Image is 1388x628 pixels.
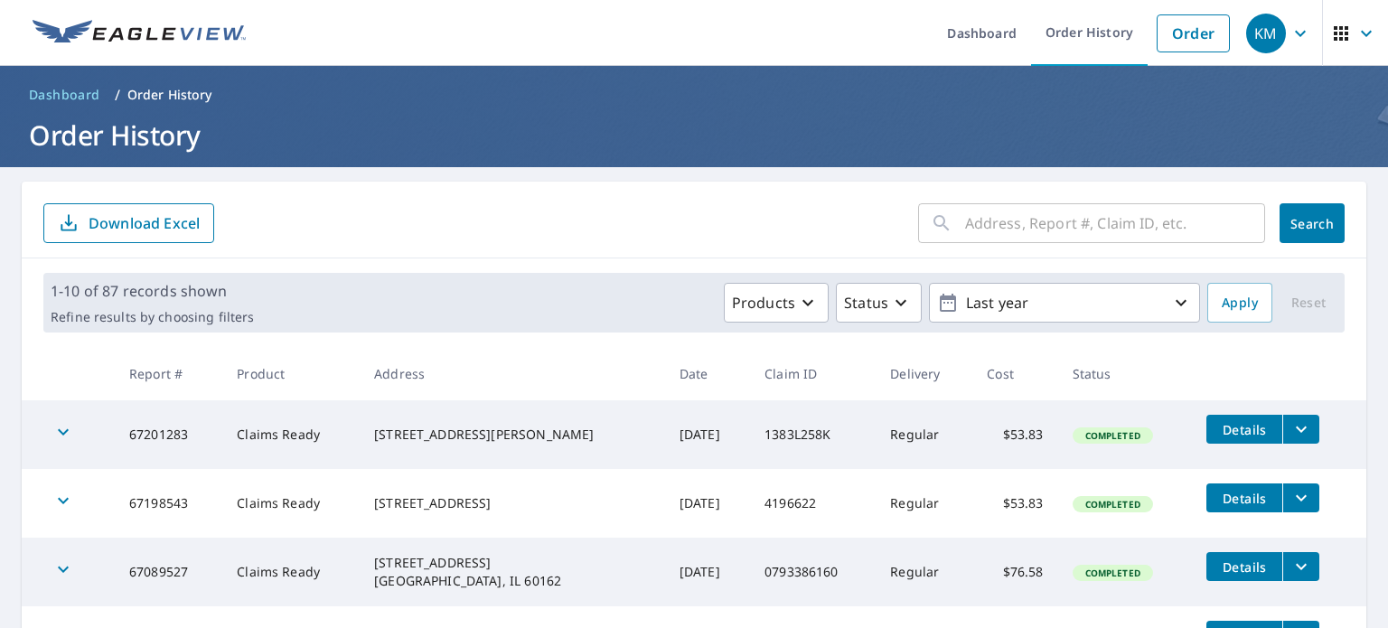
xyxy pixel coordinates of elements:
button: filesDropdownBtn-67089527 [1282,552,1319,581]
td: 67198543 [115,469,222,538]
td: Claims Ready [222,400,360,469]
button: Search [1280,203,1345,243]
img: EV Logo [33,20,246,47]
a: Dashboard [22,80,108,109]
a: Order [1157,14,1230,52]
td: $53.83 [972,400,1057,469]
button: detailsBtn-67201283 [1206,415,1282,444]
th: Cost [972,347,1057,400]
button: Last year [929,283,1200,323]
td: [DATE] [665,469,750,538]
p: Status [844,292,888,314]
p: Last year [959,287,1170,319]
div: [STREET_ADDRESS][PERSON_NAME] [374,426,651,444]
td: Regular [876,538,972,606]
button: filesDropdownBtn-67201283 [1282,415,1319,444]
td: $53.83 [972,469,1057,538]
button: Products [724,283,829,323]
td: 67089527 [115,538,222,606]
h1: Order History [22,117,1366,154]
button: detailsBtn-67089527 [1206,552,1282,581]
p: 1-10 of 87 records shown [51,280,254,302]
span: Dashboard [29,86,100,104]
span: Details [1217,490,1271,507]
span: Completed [1074,567,1151,579]
th: Delivery [876,347,972,400]
td: Claims Ready [222,469,360,538]
button: detailsBtn-67198543 [1206,483,1282,512]
td: [DATE] [665,400,750,469]
td: Regular [876,400,972,469]
td: 0793386160 [750,538,876,606]
td: 67201283 [115,400,222,469]
button: Status [836,283,922,323]
p: Refine results by choosing filters [51,309,254,325]
span: Apply [1222,292,1258,314]
td: Regular [876,469,972,538]
li: / [115,84,120,106]
th: Date [665,347,750,400]
p: Order History [127,86,212,104]
p: Products [732,292,795,314]
td: 1383L258K [750,400,876,469]
input: Address, Report #, Claim ID, etc. [965,198,1265,248]
div: KM [1246,14,1286,53]
th: Address [360,347,665,400]
span: Details [1217,558,1271,576]
th: Report # [115,347,222,400]
span: Completed [1074,498,1151,511]
nav: breadcrumb [22,80,1366,109]
th: Claim ID [750,347,876,400]
div: [STREET_ADDRESS] [374,494,651,512]
span: Completed [1074,429,1151,442]
span: Search [1294,215,1330,232]
td: 4196622 [750,469,876,538]
span: Details [1217,421,1271,438]
td: $76.58 [972,538,1057,606]
th: Product [222,347,360,400]
button: filesDropdownBtn-67198543 [1282,483,1319,512]
button: Download Excel [43,203,214,243]
td: [DATE] [665,538,750,606]
div: [STREET_ADDRESS] [GEOGRAPHIC_DATA], IL 60162 [374,554,651,590]
p: Download Excel [89,213,200,233]
td: Claims Ready [222,538,360,606]
th: Status [1058,347,1193,400]
button: Apply [1207,283,1272,323]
